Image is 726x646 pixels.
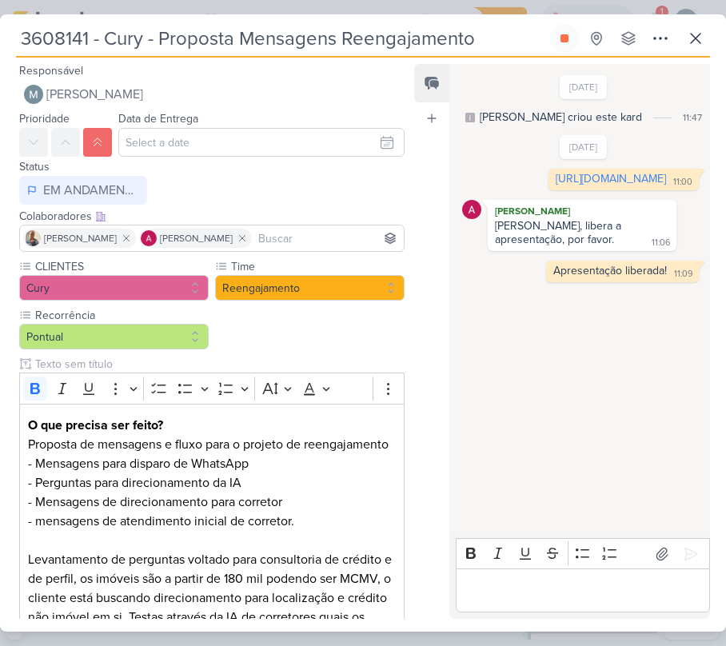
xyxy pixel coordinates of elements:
label: Time [229,258,405,275]
input: Buscar [255,229,401,248]
input: Texto sem título [32,356,405,373]
div: [PERSON_NAME] [491,203,673,219]
label: Prioridade [19,112,70,126]
img: Mariana Amorim [24,85,43,104]
div: 11:47 [683,110,702,125]
img: Alessandra Gomes [462,200,481,219]
label: Data de Entrega [118,112,198,126]
div: Colaboradores [19,208,405,225]
input: Select a date [118,128,405,157]
strong: O que precisa ser feito? [28,417,163,433]
span: [PERSON_NAME] [44,231,117,245]
div: [PERSON_NAME], libera a apresentação, por favor. [495,219,624,246]
div: [PERSON_NAME] criou este kard [480,109,642,126]
div: Editor editing area: main [456,568,710,612]
input: Kard Sem Título [16,24,547,53]
img: Iara Santos [25,230,41,246]
div: 11:06 [652,237,670,249]
button: [PERSON_NAME] [19,80,405,109]
img: Alessandra Gomes [141,230,157,246]
button: Cury [19,275,209,301]
div: Editor toolbar [456,538,710,569]
span: [PERSON_NAME] [46,85,143,104]
div: EM ANDAMENTO [43,181,139,200]
label: Responsável [19,64,83,78]
div: 11:00 [673,176,692,189]
button: Reengajamento [215,275,405,301]
label: Status [19,160,50,173]
div: Parar relógio [558,32,571,45]
div: Editor toolbar [19,373,405,404]
div: 11:09 [674,268,692,281]
div: Apresentação liberada! [553,264,667,277]
label: CLIENTES [34,258,209,275]
span: [PERSON_NAME] [160,231,233,245]
button: Pontual [19,324,209,349]
label: Recorrência [34,307,209,324]
button: EM ANDAMENTO [19,176,147,205]
a: [URL][DOMAIN_NAME] [556,172,666,185]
